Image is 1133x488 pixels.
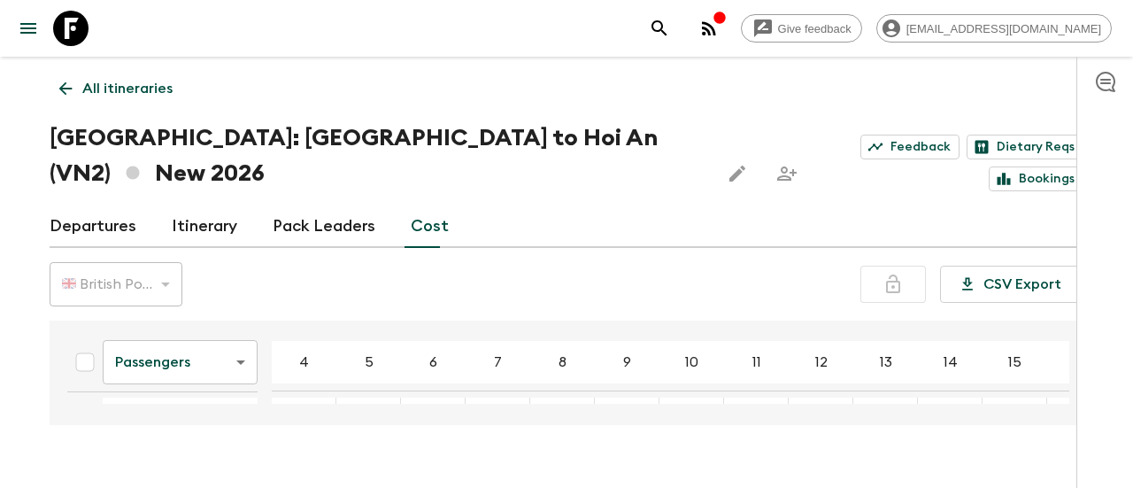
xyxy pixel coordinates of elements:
[1008,352,1021,373] p: 15
[82,78,173,99] p: All itineraries
[741,14,862,43] a: Give feedback
[768,22,861,35] span: Give feedback
[967,135,1083,159] a: Dietary Reqs
[720,156,755,191] button: Edit this itinerary
[365,352,374,373] p: 5
[940,266,1083,303] button: CSV Export
[944,352,958,373] p: 14
[103,337,258,387] div: Passengers
[494,352,502,373] p: 7
[880,352,892,373] p: 13
[989,167,1083,191] a: Bookings
[11,11,46,46] button: menu
[411,205,449,248] a: Cost
[172,205,237,248] a: Itinerary
[50,71,182,106] a: All itineraries
[623,352,631,373] p: 9
[273,205,375,248] a: Pack Leaders
[860,135,960,159] a: Feedback
[299,352,309,373] p: 4
[67,345,103,380] div: Select all
[50,259,182,309] div: 🇬🇧 British Pound (GBP)
[50,120,705,191] h1: [GEOGRAPHIC_DATA]: [GEOGRAPHIC_DATA] to Hoi An (VN2) New 2026
[429,352,437,373] p: 6
[769,156,805,191] span: Share this itinerary
[897,22,1111,35] span: [EMAIL_ADDRESS][DOMAIN_NAME]
[685,352,698,373] p: 10
[559,352,566,373] p: 8
[50,205,136,248] a: Departures
[752,352,761,373] p: 11
[642,11,677,46] button: search adventures
[815,352,828,373] p: 12
[876,14,1112,43] div: [EMAIL_ADDRESS][DOMAIN_NAME]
